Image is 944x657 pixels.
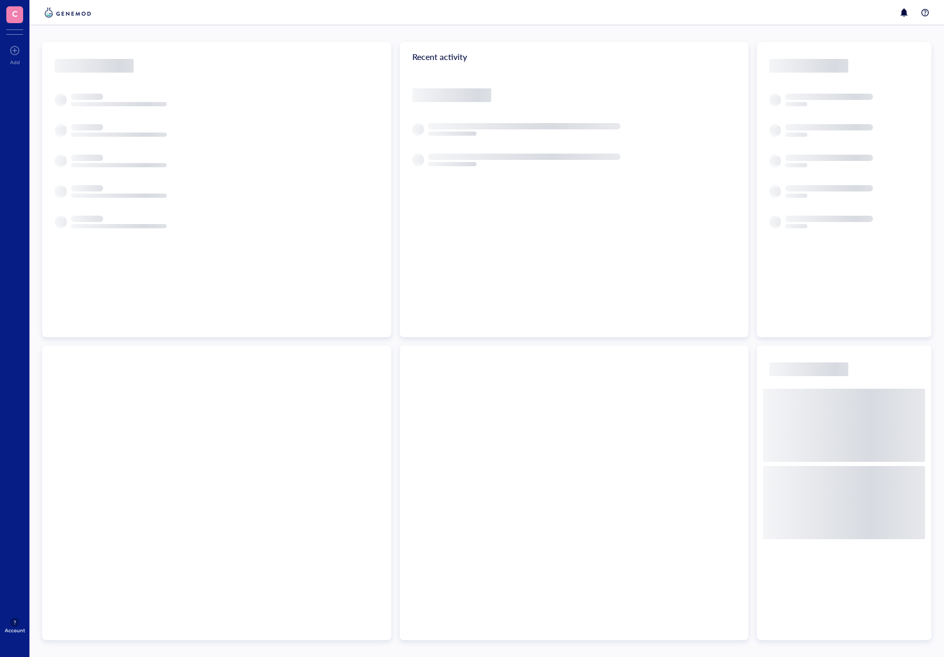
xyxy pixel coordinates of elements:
div: Account [5,627,25,633]
span: ? [14,619,16,625]
img: genemod-logo [42,6,94,19]
span: C [12,7,18,20]
div: Add [10,59,20,65]
div: Recent activity [400,42,749,72]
